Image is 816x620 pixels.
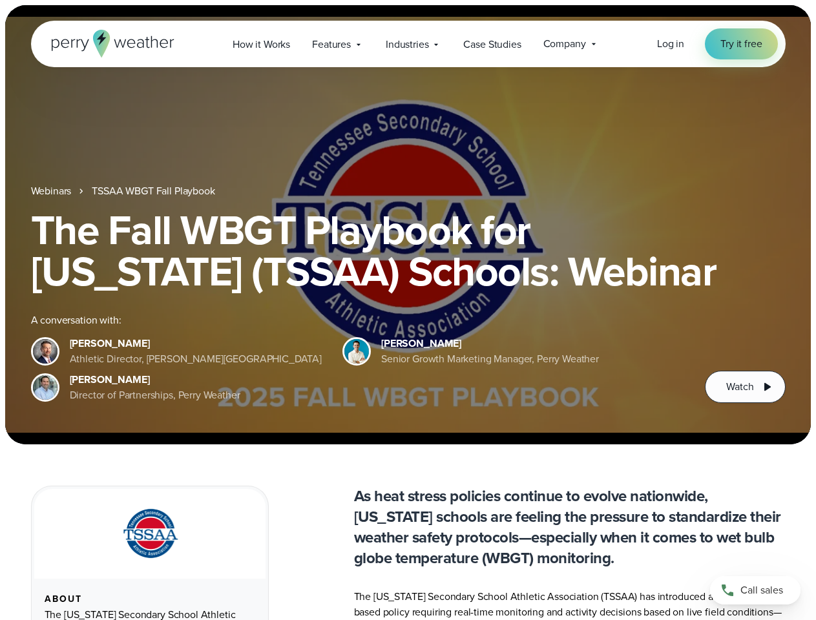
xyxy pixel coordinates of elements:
[31,183,786,199] nav: Breadcrumb
[705,371,785,403] button: Watch
[344,339,369,364] img: Spencer Patton, Perry Weather
[657,36,684,51] span: Log in
[312,37,351,52] span: Features
[70,336,322,351] div: [PERSON_NAME]
[70,351,322,367] div: Athletic Director, [PERSON_NAME][GEOGRAPHIC_DATA]
[31,313,685,328] div: A conversation with:
[710,576,800,604] a: Call sales
[31,209,786,292] h1: The Fall WBGT Playbook for [US_STATE] (TSSAA) Schools: Webinar
[33,375,58,400] img: Jeff Wood
[452,31,532,57] a: Case Studies
[463,37,521,52] span: Case Studies
[107,504,193,563] img: TSSAA-Tennessee-Secondary-School-Athletic-Association.svg
[705,28,777,59] a: Try it free
[740,583,783,598] span: Call sales
[31,183,72,199] a: Webinars
[233,37,290,52] span: How it Works
[354,486,786,568] p: As heat stress policies continue to evolve nationwide, [US_STATE] schools are feeling the pressur...
[657,36,684,52] a: Log in
[92,183,214,199] a: TSSAA WBGT Fall Playbook
[720,36,762,52] span: Try it free
[726,379,753,395] span: Watch
[381,351,599,367] div: Senior Growth Marketing Manager, Perry Weather
[543,36,586,52] span: Company
[45,594,255,604] div: About
[381,336,599,351] div: [PERSON_NAME]
[222,31,301,57] a: How it Works
[33,339,58,364] img: Brian Wyatt
[70,372,240,387] div: [PERSON_NAME]
[70,387,240,403] div: Director of Partnerships, Perry Weather
[386,37,428,52] span: Industries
